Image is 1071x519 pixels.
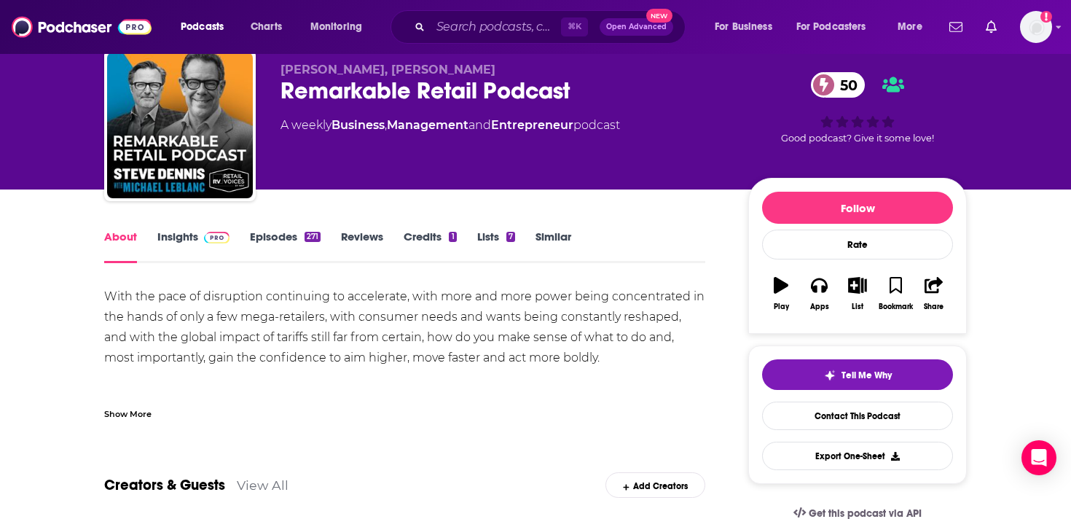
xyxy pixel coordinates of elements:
[1020,11,1052,43] img: User Profile
[104,476,225,494] a: Creators & Guests
[839,268,876,320] button: List
[762,442,953,470] button: Export One-Sheet
[605,472,705,498] div: Add Creators
[852,303,863,311] div: List
[796,17,866,37] span: For Podcasters
[561,17,588,36] span: ⌘ K
[331,118,385,132] a: Business
[506,232,515,242] div: 7
[762,402,953,430] a: Contact This Podcast
[12,13,152,41] img: Podchaser - Follow, Share and Rate Podcasts
[204,232,229,243] img: Podchaser Pro
[477,230,515,263] a: Lists7
[535,230,571,263] a: Similar
[241,15,291,39] a: Charts
[404,10,699,44] div: Search podcasts, credits, & more...
[980,15,1003,39] a: Show notifications dropdown
[181,17,224,37] span: Podcasts
[280,117,620,134] div: A weekly podcast
[305,232,321,242] div: 271
[104,230,137,263] a: About
[468,118,491,132] span: and
[385,118,387,132] span: ,
[876,268,914,320] button: Bookmark
[600,18,673,36] button: Open AdvancedNew
[824,370,836,381] img: tell me why sparkle
[715,17,772,37] span: For Business
[606,23,667,31] span: Open Advanced
[841,370,892,381] span: Tell Me Why
[237,477,289,493] a: View All
[898,17,922,37] span: More
[762,359,953,390] button: tell me why sparkleTell Me Why
[1040,11,1052,23] svg: Add a profile image
[170,15,243,39] button: open menu
[887,15,941,39] button: open menu
[107,52,253,198] img: Remarkable Retail Podcast
[879,303,913,311] div: Bookmark
[251,17,282,37] span: Charts
[924,303,943,311] div: Share
[787,15,887,39] button: open menu
[762,192,953,224] button: Follow
[811,72,865,98] a: 50
[300,15,381,39] button: open menu
[404,230,456,263] a: Credits1
[762,268,800,320] button: Play
[781,133,934,144] span: Good podcast? Give it some love!
[800,268,838,320] button: Apps
[705,15,790,39] button: open menu
[280,63,495,77] span: [PERSON_NAME], [PERSON_NAME]
[431,15,561,39] input: Search podcasts, credits, & more...
[943,15,968,39] a: Show notifications dropdown
[748,63,967,153] div: 50Good podcast? Give it some love!
[810,303,829,311] div: Apps
[250,230,321,263] a: Episodes271
[1020,11,1052,43] button: Show profile menu
[774,303,789,311] div: Play
[762,230,953,259] div: Rate
[387,118,468,132] a: Management
[310,17,362,37] span: Monitoring
[646,9,672,23] span: New
[491,118,573,132] a: Entrepreneur
[915,268,953,320] button: Share
[157,230,229,263] a: InsightsPodchaser Pro
[449,232,456,242] div: 1
[1021,440,1056,475] div: Open Intercom Messenger
[825,72,865,98] span: 50
[1020,11,1052,43] span: Logged in as SolComms
[341,230,383,263] a: Reviews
